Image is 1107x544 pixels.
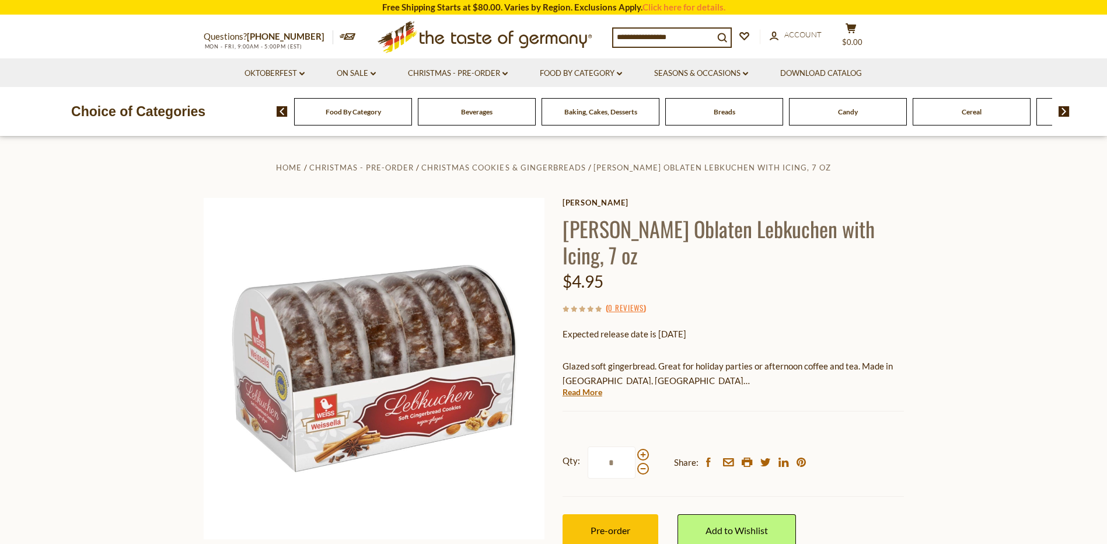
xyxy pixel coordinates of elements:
button: $0.00 [834,23,869,52]
a: Download Catalog [780,67,862,80]
a: Breads [714,107,735,116]
span: Account [784,30,822,39]
p: Expected release date is [DATE] [563,327,904,341]
a: Christmas Cookies & Gingerbreads [421,163,585,172]
p: Questions? [204,29,333,44]
img: previous arrow [277,106,288,117]
a: Beverages [461,107,493,116]
a: Candy [838,107,858,116]
span: Share: [674,455,699,470]
a: Cereal [962,107,982,116]
a: Food By Category [326,107,381,116]
a: Oktoberfest [245,67,305,80]
a: Account [770,29,822,41]
span: ( ) [606,302,646,313]
img: next arrow [1059,106,1070,117]
span: $0.00 [842,37,862,47]
a: Read More [563,386,602,398]
a: [PERSON_NAME] Oblaten Lebkuchen with Icing, 7 oz [593,163,831,172]
h1: [PERSON_NAME] Oblaten Lebkuchen with Icing, 7 oz [563,215,904,268]
a: [PERSON_NAME] [563,198,904,207]
span: MON - FRI, 9:00AM - 5:00PM (EST) [204,43,303,50]
span: Pre-order [591,525,630,536]
p: Glazed soft gingerbread. Great for holiday parties or afternoon coffee and tea. Made in [GEOGRAPH... [563,359,904,388]
a: Christmas - PRE-ORDER [408,67,508,80]
a: On Sale [337,67,376,80]
a: [PHONE_NUMBER] [247,31,324,41]
a: Baking, Cakes, Desserts [564,107,637,116]
a: Home [276,163,302,172]
a: Christmas - PRE-ORDER [309,163,414,172]
a: Seasons & Occasions [654,67,748,80]
span: $4.95 [563,271,603,291]
strong: Qty: [563,454,580,468]
a: Click here for details. [642,2,725,12]
img: Weiss Oblaten Lebkuchen with Icing [204,198,545,539]
a: Food By Category [540,67,622,80]
a: 0 Reviews [608,302,644,315]
input: Qty: [588,447,635,479]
